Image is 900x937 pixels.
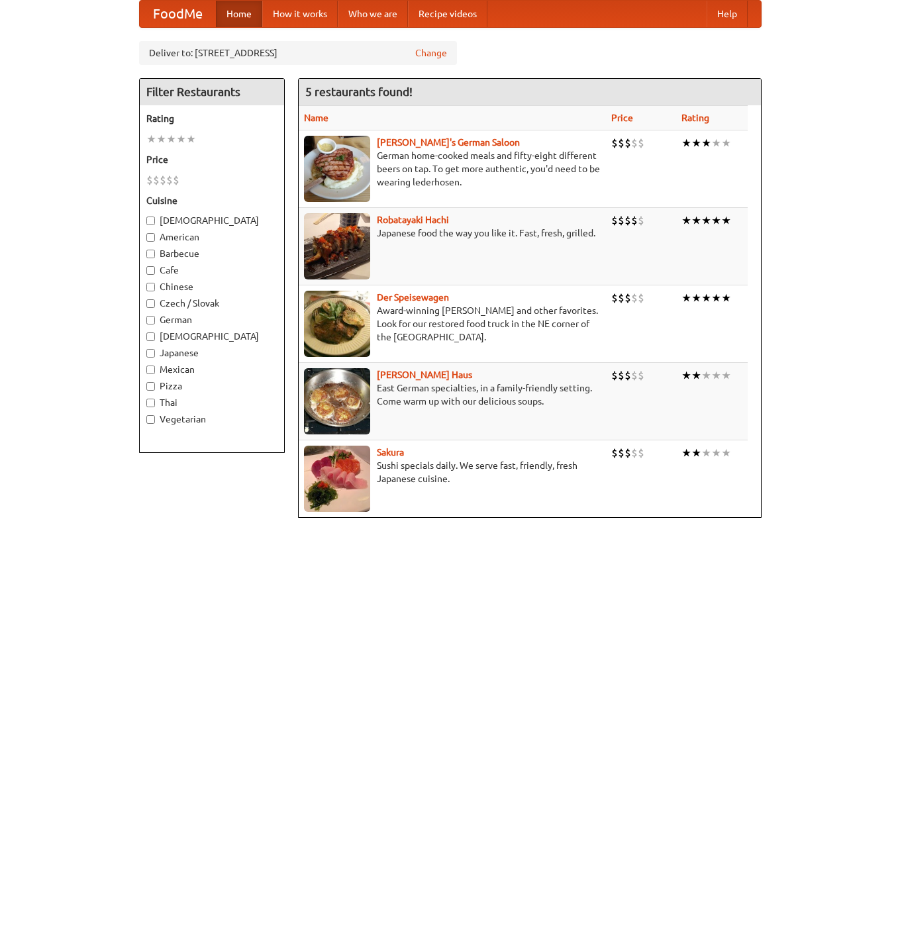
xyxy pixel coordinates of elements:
[304,304,601,344] p: Award-winning [PERSON_NAME] and other favorites. Look for our restored food truck in the NE corne...
[611,291,618,305] li: $
[377,447,404,458] b: Sakura
[146,264,277,277] label: Cafe
[701,291,711,305] li: ★
[625,446,631,460] li: $
[304,149,601,189] p: German home-cooked meals and fifty-eight different beers on tap. To get more authentic, you'd nee...
[146,363,277,376] label: Mexican
[611,136,618,150] li: $
[156,132,166,146] li: ★
[338,1,408,27] a: Who we are
[146,214,277,227] label: [DEMOGRAPHIC_DATA]
[146,316,155,324] input: German
[638,213,644,228] li: $
[611,213,618,228] li: $
[691,136,701,150] li: ★
[691,291,701,305] li: ★
[631,446,638,460] li: $
[701,136,711,150] li: ★
[721,368,731,383] li: ★
[146,299,155,308] input: Czech / Slovak
[711,136,721,150] li: ★
[721,213,731,228] li: ★
[631,291,638,305] li: $
[638,291,644,305] li: $
[618,446,625,460] li: $
[146,266,155,275] input: Cafe
[304,381,601,408] p: East German specialties, in a family-friendly setting. Come warm up with our delicious soups.
[146,247,277,260] label: Barbecue
[711,213,721,228] li: ★
[146,194,277,207] h5: Cuisine
[146,396,277,409] label: Thai
[304,368,370,434] img: kohlhaus.jpg
[625,368,631,383] li: $
[146,280,277,293] label: Chinese
[638,368,644,383] li: $
[681,213,691,228] li: ★
[146,415,155,424] input: Vegetarian
[304,446,370,512] img: sakura.jpg
[681,368,691,383] li: ★
[304,459,601,485] p: Sushi specials daily. We serve fast, friendly, fresh Japanese cuisine.
[146,132,156,146] li: ★
[176,132,186,146] li: ★
[681,291,691,305] li: ★
[146,217,155,225] input: [DEMOGRAPHIC_DATA]
[146,313,277,326] label: German
[711,446,721,460] li: ★
[625,291,631,305] li: $
[681,446,691,460] li: ★
[140,1,216,27] a: FoodMe
[721,136,731,150] li: ★
[146,413,277,426] label: Vegetarian
[173,173,179,187] li: $
[304,226,601,240] p: Japanese food the way you like it. Fast, fresh, grilled.
[146,332,155,341] input: [DEMOGRAPHIC_DATA]
[146,330,277,343] label: [DEMOGRAPHIC_DATA]
[139,41,457,65] div: Deliver to: [STREET_ADDRESS]
[611,113,633,123] a: Price
[618,136,625,150] li: $
[618,213,625,228] li: $
[611,368,618,383] li: $
[304,136,370,202] img: esthers.jpg
[146,283,155,291] input: Chinese
[625,136,631,150] li: $
[146,250,155,258] input: Barbecue
[146,379,277,393] label: Pizza
[638,446,644,460] li: $
[304,291,370,357] img: speisewagen.jpg
[146,230,277,244] label: American
[611,446,618,460] li: $
[681,136,691,150] li: ★
[377,292,449,303] a: Der Speisewagen
[631,368,638,383] li: $
[160,173,166,187] li: $
[146,297,277,310] label: Czech / Slovak
[701,213,711,228] li: ★
[166,132,176,146] li: ★
[146,366,155,374] input: Mexican
[146,173,153,187] li: $
[146,153,277,166] h5: Price
[304,113,328,123] a: Name
[618,368,625,383] li: $
[707,1,748,27] a: Help
[146,349,155,358] input: Japanese
[691,446,701,460] li: ★
[377,370,472,380] a: [PERSON_NAME] Haus
[618,291,625,305] li: $
[262,1,338,27] a: How it works
[625,213,631,228] li: $
[377,215,449,225] a: Robatayaki Hachi
[408,1,487,27] a: Recipe videos
[377,137,520,148] b: [PERSON_NAME]'s German Saloon
[146,399,155,407] input: Thai
[305,85,413,98] ng-pluralize: 5 restaurants found!
[681,113,709,123] a: Rating
[166,173,173,187] li: $
[304,213,370,279] img: robatayaki.jpg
